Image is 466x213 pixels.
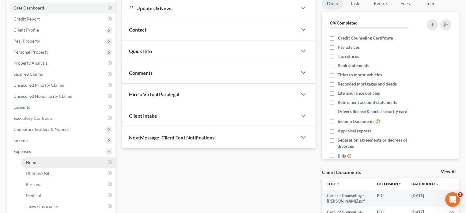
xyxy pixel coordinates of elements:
[338,90,380,96] span: Life insurance policies
[129,135,214,140] span: NextMessage: Client Text Notifications
[322,190,372,207] td: Cert- of Counseling - [PERSON_NAME].pdf
[13,127,69,132] span: Codebtors Insiders & Notices
[13,116,53,121] span: Executory Contracts
[9,102,116,113] a: Lawsuits
[21,201,116,212] a: Taxes / Insurance
[21,179,116,190] a: Personal
[398,182,402,186] i: unfold_more
[129,27,146,32] span: Contact
[129,70,153,76] span: Comments
[338,153,346,159] span: Bills
[458,192,463,197] span: 2
[13,5,44,10] span: Case Dashboard
[26,193,41,198] span: Medical
[129,113,157,119] span: Client Intake
[21,157,116,168] a: Home
[372,190,407,207] td: PDF
[9,80,116,91] a: Unsecured Priority Claims
[9,91,116,102] a: Unsecured Nonpriority Claims
[9,58,116,69] a: Property Analysis
[338,128,371,134] span: Appraisal reports
[338,137,419,149] span: Separation agreements or decrees of divorces
[330,20,357,25] strong: 0% Completed
[411,181,439,186] a: Date Added expand_more
[26,182,43,187] span: Personal
[129,91,179,97] span: Hire a Virtual Paralegal
[338,118,374,124] span: Income Documents
[13,149,31,154] span: Expenses
[129,48,152,54] span: Quick Info
[13,38,40,44] span: Real Property
[445,192,460,207] iframe: Intercom live chat
[322,169,361,175] div: Client Documents
[13,105,30,110] span: Lawsuits
[9,69,116,80] a: Secured Claims
[9,13,116,25] a: Credit Report
[13,49,48,55] span: Personal Property
[338,81,397,87] span: Recorded mortgages and deeds
[21,168,116,179] a: Utilities / Bills
[441,170,456,174] a: View All
[338,44,360,50] span: Pay advices
[338,63,369,69] span: Bank statements
[13,60,47,66] span: Property Analysis
[13,93,72,99] span: Unsecured Nonpriority Claims
[13,82,64,88] span: Unsecured Priority Claims
[9,113,116,124] a: Executory Contracts
[129,5,290,11] div: Updates & News
[13,71,43,77] span: Secured Claims
[13,138,28,143] span: Income
[336,182,340,186] i: unfold_more
[407,190,444,207] td: [DATE]
[338,108,407,115] span: Drivers license & social security card
[26,171,52,176] span: Utilities / Bills
[13,27,39,32] span: Client Profile
[338,99,397,105] span: Retirement account statements
[435,182,439,186] i: expand_more
[26,160,37,165] span: Home
[338,53,359,59] span: Tax returns
[338,35,392,41] span: Credit Counseling Certificate
[327,181,340,186] a: Titleunfold_more
[9,2,116,13] a: Case Dashboard
[21,190,116,201] a: Medical
[338,72,382,78] span: Titles to motor vehicles
[377,181,402,186] a: Extensionunfold_more
[13,16,40,21] span: Credit Report
[26,204,58,209] span: Taxes / Insurance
